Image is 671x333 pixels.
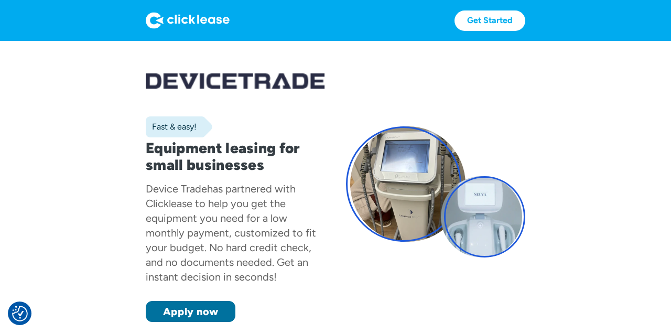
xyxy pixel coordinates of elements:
button: Consent Preferences [12,306,28,321]
div: Fast & easy! [146,122,197,132]
div: Device Trade [146,182,207,195]
a: Apply now [146,301,235,322]
div: has partnered with Clicklease to help you get the equipment you need for a low monthly payment, c... [146,182,316,283]
a: Get Started [454,10,525,31]
img: Logo [146,12,230,29]
img: Revisit consent button [12,306,28,321]
h1: Equipment leasing for small businesses [146,139,325,173]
